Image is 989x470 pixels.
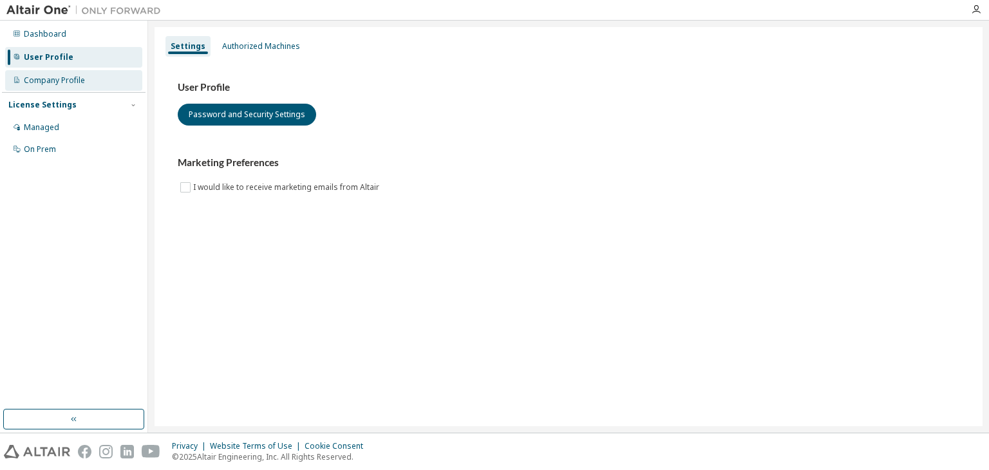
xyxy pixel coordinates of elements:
div: Privacy [172,441,210,451]
div: Company Profile [24,75,85,86]
div: Dashboard [24,29,66,39]
img: instagram.svg [99,445,113,458]
img: youtube.svg [142,445,160,458]
div: Website Terms of Use [210,441,305,451]
div: Cookie Consent [305,441,371,451]
img: Altair One [6,4,167,17]
div: Authorized Machines [222,41,300,52]
img: facebook.svg [78,445,91,458]
h3: User Profile [178,81,959,94]
div: User Profile [24,52,73,62]
button: Password and Security Settings [178,104,316,126]
h3: Marketing Preferences [178,156,959,169]
div: License Settings [8,100,77,110]
div: Settings [171,41,205,52]
img: linkedin.svg [120,445,134,458]
div: Managed [24,122,59,133]
div: On Prem [24,144,56,155]
label: I would like to receive marketing emails from Altair [193,180,382,195]
img: altair_logo.svg [4,445,70,458]
p: © 2025 Altair Engineering, Inc. All Rights Reserved. [172,451,371,462]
